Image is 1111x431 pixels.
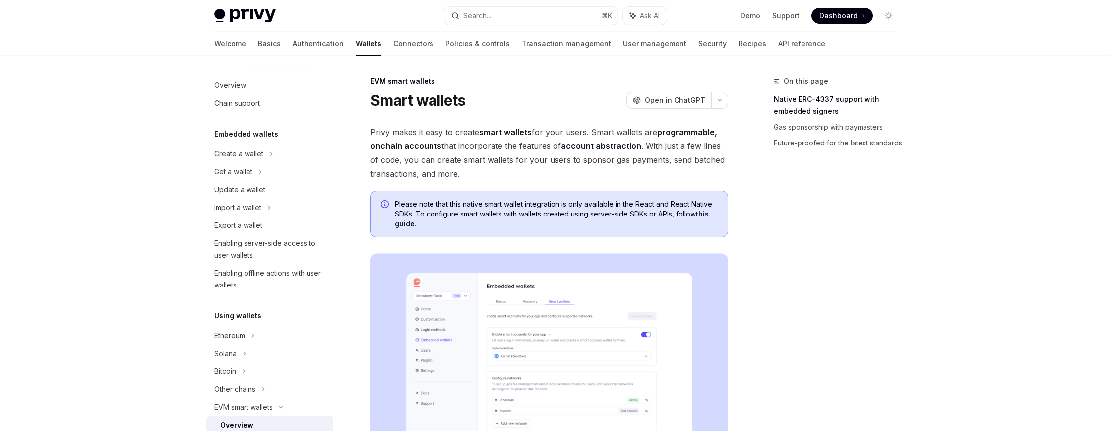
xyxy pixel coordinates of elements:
[214,148,263,160] div: Create a wallet
[370,76,728,86] div: EVM smart wallets
[881,8,897,24] button: Toggle dark mode
[778,32,825,56] a: API reference
[214,310,261,322] h5: Using wallets
[698,32,727,56] a: Security
[220,419,253,431] div: Overview
[645,95,705,105] span: Open in ChatGPT
[561,141,641,151] a: account abstraction
[819,11,858,21] span: Dashboard
[206,216,333,234] a: Export a wallet
[774,135,905,151] a: Future-proofed for the latest standards
[214,97,260,109] div: Chain support
[214,166,252,178] div: Get a wallet
[214,9,276,23] img: light logo
[463,10,491,22] div: Search...
[772,11,800,21] a: Support
[214,267,327,291] div: Enabling offline actions with user wallets
[214,202,261,214] div: Import a wallet
[774,91,905,119] a: Native ERC-4337 support with embedded signers
[395,199,718,229] span: Please note that this native smart wallet integration is only available in the React and React Na...
[381,200,391,210] svg: Info
[258,32,281,56] a: Basics
[214,128,278,140] h5: Embedded wallets
[214,401,273,413] div: EVM smart wallets
[214,79,246,91] div: Overview
[214,365,236,377] div: Bitcoin
[393,32,433,56] a: Connectors
[214,330,245,342] div: Ethereum
[811,8,873,24] a: Dashboard
[370,125,728,181] span: Privy makes it easy to create for your users. Smart wallets are that incorporate the features of ...
[640,11,660,21] span: Ask AI
[626,92,711,109] button: Open in ChatGPT
[206,264,333,294] a: Enabling offline actions with user wallets
[214,383,255,395] div: Other chains
[356,32,381,56] a: Wallets
[293,32,344,56] a: Authentication
[370,91,465,109] h1: Smart wallets
[445,32,510,56] a: Policies & controls
[623,32,686,56] a: User management
[741,11,760,21] a: Demo
[214,184,265,196] div: Update a wallet
[206,181,333,199] a: Update a wallet
[774,119,905,135] a: Gas sponsorship with paymasters
[214,219,262,231] div: Export a wallet
[206,94,333,112] a: Chain support
[602,12,612,20] span: ⌘ K
[739,32,766,56] a: Recipes
[214,32,246,56] a: Welcome
[479,127,532,137] strong: smart wallets
[623,7,667,25] button: Ask AI
[206,234,333,264] a: Enabling server-side access to user wallets
[214,348,237,359] div: Solana
[444,7,618,25] button: Search...⌘K
[522,32,611,56] a: Transaction management
[214,237,327,261] div: Enabling server-side access to user wallets
[784,75,828,87] span: On this page
[206,76,333,94] a: Overview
